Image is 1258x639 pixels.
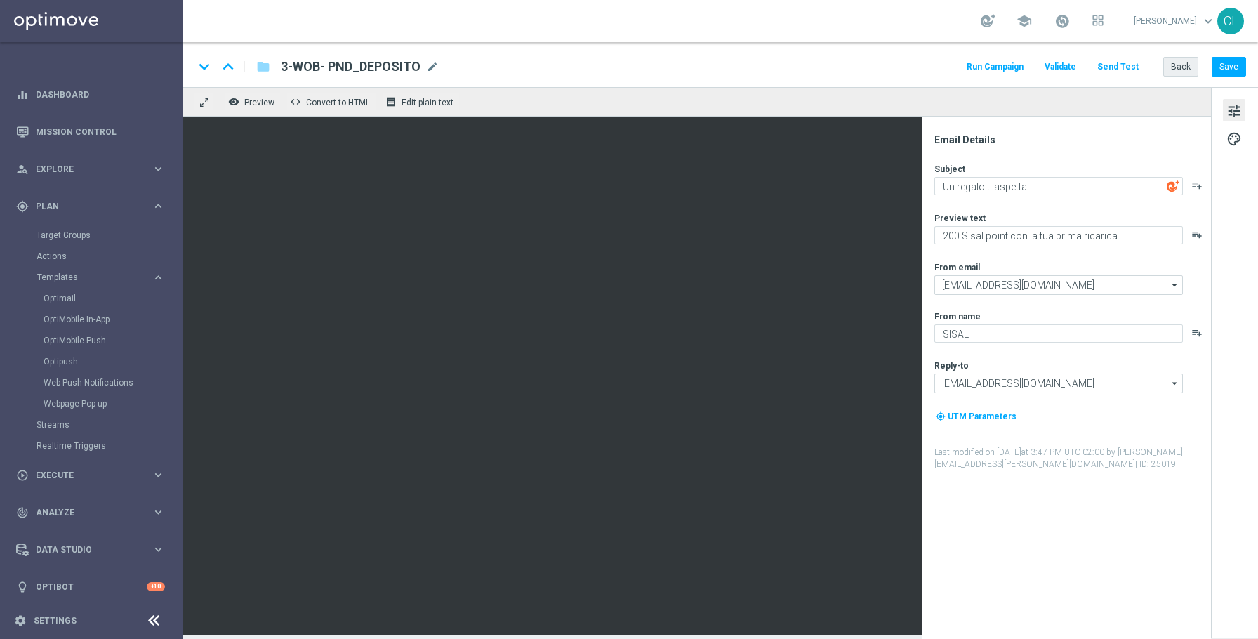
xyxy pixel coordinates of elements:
i: lightbulb [16,581,29,593]
span: code [290,96,301,107]
i: remove_red_eye [228,96,239,107]
img: optiGenie.svg [1167,180,1179,192]
label: Preview text [934,213,986,224]
a: Web Push Notifications [44,377,146,388]
button: lightbulb Optibot +10 [15,581,166,593]
span: Preview [244,98,274,107]
div: +10 [147,582,165,591]
div: Actions [37,246,181,267]
a: OptiMobile Push [44,335,146,346]
button: folder [255,55,272,78]
span: mode_edit [426,60,439,73]
i: settings [14,614,27,627]
input: Select [934,374,1183,393]
span: Validate [1045,62,1076,72]
i: keyboard_arrow_right [152,543,165,556]
button: playlist_add [1191,180,1203,191]
button: tune [1223,99,1245,121]
button: playlist_add [1191,229,1203,240]
span: tune [1226,102,1242,120]
span: Analyze [36,508,152,517]
div: Templates [37,273,152,282]
button: Validate [1042,58,1078,77]
div: Optipush [44,351,181,372]
i: keyboard_arrow_right [152,468,165,482]
i: person_search [16,163,29,176]
button: code Convert to HTML [286,93,376,111]
i: track_changes [16,506,29,519]
a: Mission Control [36,113,165,150]
div: Webpage Pop-up [44,393,181,414]
button: Save [1212,57,1246,77]
button: equalizer Dashboard [15,89,166,100]
div: Streams [37,414,181,435]
button: playlist_add [1191,327,1203,338]
input: Select [934,275,1183,295]
label: Last modified on [DATE] at 3:47 PM UTC-02:00 by [PERSON_NAME][EMAIL_ADDRESS][PERSON_NAME][DOMAIN_... [934,447,1210,470]
a: OptiMobile In-App [44,314,146,325]
button: my_location UTM Parameters [934,409,1018,424]
label: Subject [934,164,965,175]
div: Explore [16,163,152,176]
i: play_circle_outline [16,469,29,482]
button: Templates keyboard_arrow_right [37,272,166,283]
button: track_changes Analyze keyboard_arrow_right [15,507,166,518]
span: palette [1226,130,1242,148]
button: remove_red_eye Preview [225,93,281,111]
button: Send Test [1095,58,1141,77]
button: Back [1163,57,1198,77]
label: Reply-to [934,360,969,371]
i: arrow_drop_down [1168,374,1182,393]
button: play_circle_outline Execute keyboard_arrow_right [15,470,166,481]
label: From name [934,311,981,322]
a: Optipush [44,356,146,367]
i: my_location [936,411,946,421]
a: Actions [37,251,146,262]
i: keyboard_arrow_right [152,162,165,176]
button: person_search Explore keyboard_arrow_right [15,164,166,175]
span: Convert to HTML [306,98,370,107]
div: Dashboard [16,76,165,113]
a: Realtime Triggers [37,440,146,452]
div: Realtime Triggers [37,435,181,456]
span: Explore [36,165,152,173]
i: equalizer [16,88,29,101]
div: Target Groups [37,225,181,246]
div: OptiMobile In-App [44,309,181,330]
i: folder [256,58,270,75]
div: Optimail [44,288,181,309]
i: keyboard_arrow_up [218,56,239,77]
div: Mission Control [16,113,165,150]
i: gps_fixed [16,200,29,213]
span: Data Studio [36,546,152,554]
span: Edit plain text [402,98,453,107]
i: keyboard_arrow_right [152,199,165,213]
div: Data Studio [16,544,152,556]
button: gps_fixed Plan keyboard_arrow_right [15,201,166,212]
i: receipt [385,96,397,107]
div: Analyze [16,506,152,519]
a: Dashboard [36,76,165,113]
div: Data Studio keyboard_arrow_right [15,544,166,555]
div: Templates [37,267,181,414]
span: Plan [36,202,152,211]
div: OptiMobile Push [44,330,181,351]
div: Mission Control [15,126,166,138]
span: UTM Parameters [948,411,1017,421]
span: keyboard_arrow_down [1200,13,1216,29]
span: | ID: 25019 [1135,459,1176,469]
a: Optimail [44,293,146,304]
label: From email [934,262,980,273]
div: Execute [16,469,152,482]
a: Settings [34,617,77,625]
